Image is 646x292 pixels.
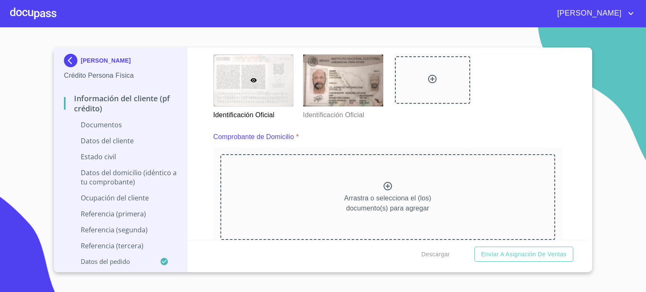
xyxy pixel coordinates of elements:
[64,152,177,161] p: Estado Civil
[64,54,177,71] div: [PERSON_NAME]
[81,57,131,64] p: [PERSON_NAME]
[303,107,382,120] p: Identificación Oficial
[64,93,177,113] p: Información del cliente (PF crédito)
[551,7,636,20] button: account of current user
[64,209,177,218] p: Referencia (primera)
[64,120,177,129] p: Documentos
[213,132,294,142] p: Comprobante de Domicilio
[64,225,177,234] p: Referencia (segunda)
[421,249,450,260] span: Descargar
[344,193,431,213] p: Arrastra o selecciona el (los) documento(s) para agregar
[64,136,177,145] p: Datos del cliente
[474,247,573,262] button: Enviar a Asignación de Ventas
[418,247,453,262] button: Descargar
[64,54,81,67] img: Docupass spot blue
[64,241,177,250] p: Referencia (tercera)
[551,7,626,20] span: [PERSON_NAME]
[64,257,160,266] p: Datos del pedido
[481,249,567,260] span: Enviar a Asignación de Ventas
[64,168,177,187] p: Datos del domicilio (idéntico a tu comprobante)
[64,193,177,203] p: Ocupación del Cliente
[64,71,177,81] p: Crédito Persona Física
[303,55,383,106] img: Identificación Oficial
[213,107,293,120] p: Identificación Oficial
